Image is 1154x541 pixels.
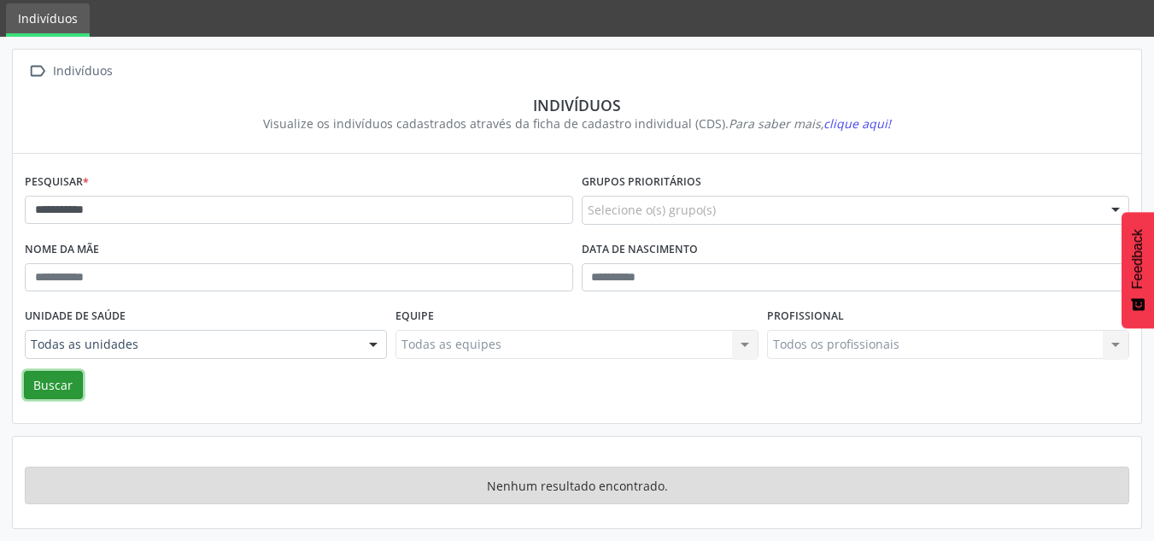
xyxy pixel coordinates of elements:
[582,169,701,196] label: Grupos prioritários
[1130,229,1145,289] span: Feedback
[25,237,99,263] label: Nome da mãe
[1122,212,1154,328] button: Feedback - Mostrar pesquisa
[767,303,844,330] label: Profissional
[37,96,1117,115] div: Indivíduos
[50,59,115,84] div: Indivíduos
[823,115,891,132] span: clique aqui!
[6,3,90,37] a: Indivíduos
[31,336,352,353] span: Todas as unidades
[582,237,698,263] label: Data de nascimento
[729,115,891,132] i: Para saber mais,
[25,303,126,330] label: Unidade de saúde
[395,303,434,330] label: Equipe
[37,115,1117,132] div: Visualize os indivíduos cadastrados através da ficha de cadastro individual (CDS).
[25,467,1129,504] div: Nenhum resultado encontrado.
[588,201,716,219] span: Selecione o(s) grupo(s)
[25,59,50,84] i: 
[25,169,89,196] label: Pesquisar
[25,59,115,84] a:  Indivíduos
[24,371,83,400] button: Buscar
